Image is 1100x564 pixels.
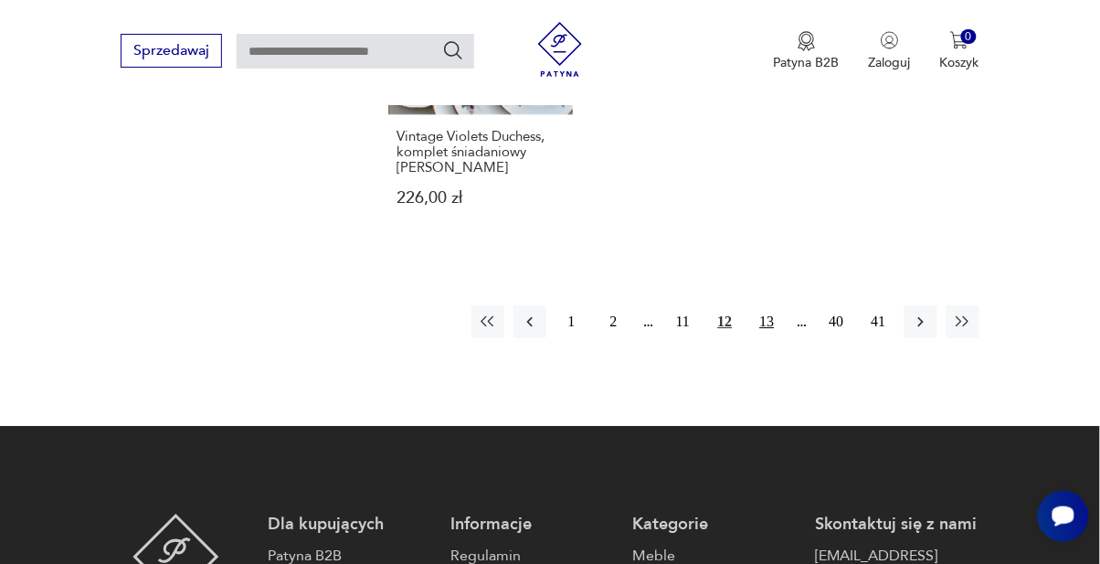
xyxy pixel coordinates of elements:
[709,305,742,338] button: 12
[555,305,588,338] button: 1
[815,514,979,536] p: Skontaktuj się z nami
[881,31,899,49] img: Ikonka użytkownika
[940,54,979,71] p: Koszyk
[442,39,464,61] button: Szukaj
[450,514,615,536] p: Informacje
[121,46,222,59] a: Sprzedawaj
[397,190,565,206] p: 226,00 zł
[774,31,840,71] a: Ikona medaluPatyna B2B
[940,31,979,71] button: 0Koszyk
[633,514,798,536] p: Kategorie
[598,305,630,338] button: 2
[820,305,853,338] button: 40
[774,31,840,71] button: Patyna B2B
[774,54,840,71] p: Patyna B2B
[798,31,816,51] img: Ikona medalu
[862,305,895,338] button: 41
[533,22,587,77] img: Patyna - sklep z meblami i dekoracjami vintage
[869,31,911,71] button: Zaloguj
[268,514,432,536] p: Dla kupujących
[950,31,968,49] img: Ikona koszyka
[751,305,784,338] button: 13
[667,305,700,338] button: 11
[869,54,911,71] p: Zaloguj
[397,129,565,176] h3: Vintage Violets Duchess, komplet śniadaniowy [PERSON_NAME]
[121,34,222,68] button: Sprzedawaj
[1038,491,1089,542] iframe: Smartsupp widget button
[961,29,977,45] div: 0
